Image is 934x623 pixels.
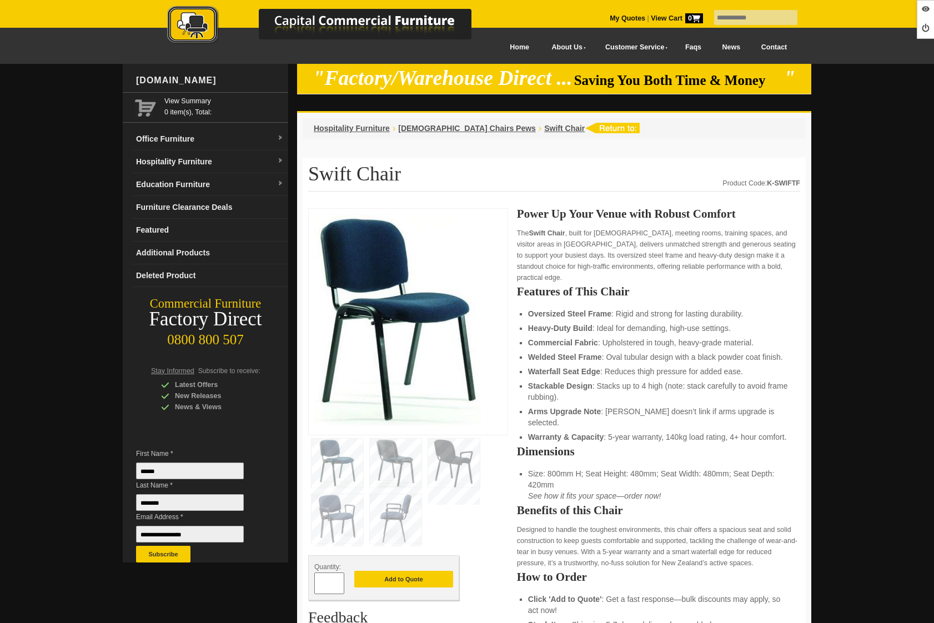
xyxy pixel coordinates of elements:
[593,35,675,60] a: Customer Service
[161,379,267,390] div: Latest Offers
[675,35,712,60] a: Faqs
[161,390,267,401] div: New Releases
[517,286,800,297] h2: Features of This Chair
[712,35,751,60] a: News
[528,594,789,616] li: : Get a fast response—bulk discounts may apply, so act now!
[528,468,789,501] li: Size: 800mm H; Seat Height: 480mm; Seat Width: 480mm; Seat Depth: 420mm
[132,128,288,150] a: Office Furnituredropdown
[528,309,611,318] strong: Oversized Steel Frame
[132,242,288,264] a: Additional Products
[136,448,260,459] span: First Name *
[528,338,598,347] strong: Commercial Fabric
[528,324,592,333] strong: Heavy-Duty Build
[136,511,260,522] span: Email Address *
[277,180,284,187] img: dropdown
[685,13,703,23] span: 0
[136,494,244,511] input: Last Name *
[528,323,789,334] li: : Ideal for demanding, high-use settings.
[767,179,800,187] strong: K-SWIFTF
[136,480,260,491] span: Last Name *
[528,381,592,390] strong: Stackable Design
[585,123,640,133] img: return to
[529,229,565,237] strong: Swift Chair
[528,406,789,428] li: : [PERSON_NAME] doesn’t link if arms upgrade is selected.
[528,366,789,377] li: : Reduces thigh pressure for added ease.
[137,6,525,49] a: Capital Commercial Furniture Logo
[277,135,284,142] img: dropdown
[123,296,288,311] div: Commercial Furniture
[314,124,390,133] a: Hospitality Furniture
[528,308,789,319] li: : Rigid and strong for lasting durability.
[123,326,288,348] div: 0800 800 507
[517,446,800,457] h2: Dimensions
[313,67,573,89] em: "Factory/Warehouse Direct ...
[528,407,601,416] strong: Arms Upgrade Note
[277,158,284,164] img: dropdown
[314,563,341,571] span: Quantity:
[164,96,284,107] a: View Summary
[528,431,789,443] li: : 5-year warranty, 140kg load rating, 4+ hour comfort.
[528,491,661,500] em: See how it fits your space—order now!
[540,35,593,60] a: About Us
[610,14,645,22] a: My Quotes
[528,353,602,361] strong: Welded Steel Frame
[528,337,789,348] li: : Upholstered in tough, heavy-grade material.
[517,228,800,283] p: The , built for [DEMOGRAPHIC_DATA], meeting rooms, training spaces, and visitor areas in [GEOGRAP...
[539,123,541,134] li: ›
[784,67,796,89] em: "
[528,367,600,376] strong: Waterfall Seat Edge
[354,571,453,587] button: Add to Quote
[132,64,288,97] div: [DOMAIN_NAME]
[517,208,800,219] h2: Power Up Your Venue with Robust Comfort
[517,571,800,582] h2: How to Order
[517,505,800,516] h2: Benefits of this Chair
[132,196,288,219] a: Furniture Clearance Deals
[393,123,395,134] li: ›
[132,264,288,287] a: Deleted Product
[649,14,703,22] a: View Cart0
[132,150,288,173] a: Hospitality Furnituredropdown
[136,526,244,542] input: Email Address *
[751,35,797,60] a: Contact
[161,401,267,413] div: News & Views
[651,14,703,22] strong: View Cart
[198,367,260,375] span: Subscribe to receive:
[544,124,585,133] a: Swift Chair
[132,173,288,196] a: Education Furnituredropdown
[123,311,288,327] div: Factory Direct
[528,433,604,441] strong: Warranty & Capacity
[528,595,602,604] strong: Click 'Add to Quote'
[137,6,525,46] img: Capital Commercial Furniture Logo
[528,380,789,403] li: : Stacks up to 4 high (note: stack carefully to avoid frame rubbing).
[517,524,800,569] p: Designed to handle the toughest environments, this chair offers a spacious seat and solid constru...
[574,73,782,88] span: Saving You Both Time & Money
[132,219,288,242] a: Featured
[151,367,194,375] span: Stay Informed
[722,178,800,189] div: Product Code:
[164,96,284,116] span: 0 item(s), Total:
[314,214,481,426] img: Swift Chair, fabric, steel frame, linkable, 140kg capacity, for churches and halls
[398,124,536,133] a: [DEMOGRAPHIC_DATA] Chairs Pews
[308,163,800,192] h1: Swift Chair
[528,351,789,363] li: : Oval tubular design with a black powder coat finish.
[136,546,190,562] button: Subscribe
[136,463,244,479] input: First Name *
